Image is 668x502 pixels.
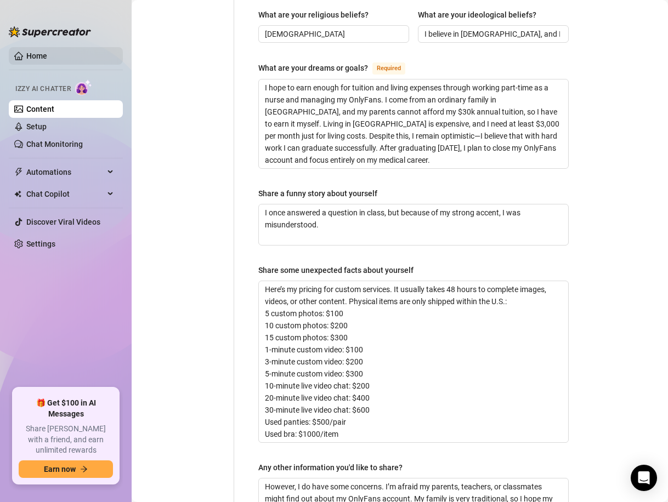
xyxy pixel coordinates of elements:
label: Any other information you'd like to share? [258,461,410,474]
label: What are your ideological beliefs? [418,9,544,21]
span: Chat Copilot [26,185,104,203]
input: What are your ideological beliefs? [424,28,560,40]
span: arrow-right [80,465,88,473]
img: logo-BBDzfeDw.svg [9,26,91,37]
span: Required [372,62,405,75]
span: 🎁 Get $100 in AI Messages [19,398,113,419]
span: Automations [26,163,104,181]
a: Chat Monitoring [26,140,83,149]
label: What are your dreams or goals? [258,61,417,75]
a: Setup [26,122,47,131]
span: Earn now [44,465,76,474]
textarea: Share a funny story about yourself [259,204,568,245]
textarea: What are your dreams or goals? [259,79,568,168]
img: Chat Copilot [14,190,21,198]
textarea: Share some unexpected facts about yourself [259,281,568,442]
img: AI Chatter [75,79,92,95]
span: thunderbolt [14,168,23,176]
a: Content [26,105,54,113]
span: Izzy AI Chatter [15,84,71,94]
a: Home [26,52,47,60]
div: Share a funny story about yourself [258,187,377,199]
a: Settings [26,239,55,248]
label: Share a funny story about yourself [258,187,385,199]
div: What are your dreams or goals? [258,62,368,74]
div: Any other information you'd like to share? [258,461,403,474]
label: Share some unexpected facts about yourself [258,264,421,276]
label: What are your religious beliefs? [258,9,376,21]
button: Earn nowarrow-right [19,460,113,478]
div: Open Intercom Messenger [631,465,657,491]
div: What are your religious beliefs? [258,9,369,21]
a: Discover Viral Videos [26,218,100,226]
span: Share [PERSON_NAME] with a friend, and earn unlimited rewards [19,424,113,456]
input: What are your religious beliefs? [265,28,400,40]
div: Share some unexpected facts about yourself [258,264,414,276]
div: What are your ideological beliefs? [418,9,536,21]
